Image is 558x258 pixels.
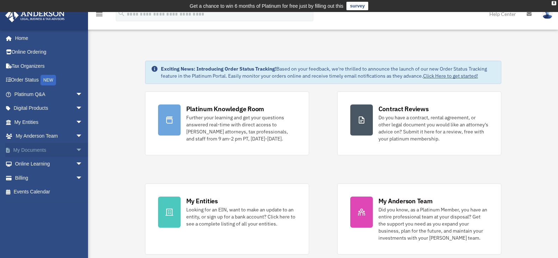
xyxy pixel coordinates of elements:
a: Home [5,31,90,45]
strong: Exciting News: Introducing Order Status Tracking! [161,66,276,72]
a: menu [95,12,104,18]
div: Contract Reviews [378,104,429,113]
img: User Pic [542,9,553,19]
span: arrow_drop_down [76,157,90,172]
div: NEW [40,75,56,85]
a: Online Ordering [5,45,93,59]
a: My Entitiesarrow_drop_down [5,115,93,129]
div: Did you know, as a Platinum Member, you have an entire professional team at your disposal? Get th... [378,206,488,241]
a: Order StatusNEW [5,73,93,88]
a: Contract Reviews Do you have a contract, rental agreement, or other legal document you would like... [337,91,501,155]
a: My Entities Looking for an EIN, want to make an update to an entity, or sign up for a bank accoun... [145,184,309,254]
a: Digital Productsarrow_drop_down [5,101,93,115]
a: Platinum Knowledge Room Further your learning and get your questions answered real-time with dire... [145,91,309,155]
a: Platinum Q&Aarrow_drop_down [5,87,93,101]
a: Events Calendar [5,185,93,199]
a: My Anderson Teamarrow_drop_down [5,129,93,143]
a: Online Learningarrow_drop_down [5,157,93,171]
div: Platinum Knowledge Room [186,104,264,113]
span: arrow_drop_down [76,129,90,144]
div: Looking for an EIN, want to make an update to an entity, or sign up for a bank account? Click her... [186,206,296,227]
div: Do you have a contract, rental agreement, or other legal document you would like an attorney's ad... [378,114,488,142]
div: Get a chance to win 6 months of Platinum for free just by filling out this [190,2,344,10]
div: close [552,1,556,5]
div: My Entities [186,197,218,205]
span: arrow_drop_down [76,143,90,157]
img: Anderson Advisors Platinum Portal [3,8,67,22]
a: Click Here to get started! [423,73,478,79]
span: arrow_drop_down [76,115,90,130]
div: Further your learning and get your questions answered real-time with direct access to [PERSON_NAM... [186,114,296,142]
a: My Documentsarrow_drop_down [5,143,93,157]
a: My Anderson Team Did you know, as a Platinum Member, you have an entire professional team at your... [337,184,501,254]
div: Based on your feedback, we're thrilled to announce the launch of our new Order Status Tracking fe... [161,65,495,79]
a: Billingarrow_drop_down [5,171,93,185]
a: survey [346,2,368,10]
a: Tax Organizers [5,59,93,73]
i: search [118,10,125,17]
span: arrow_drop_down [76,171,90,185]
span: arrow_drop_down [76,87,90,102]
span: arrow_drop_down [76,101,90,116]
div: My Anderson Team [378,197,433,205]
i: menu [95,10,104,18]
